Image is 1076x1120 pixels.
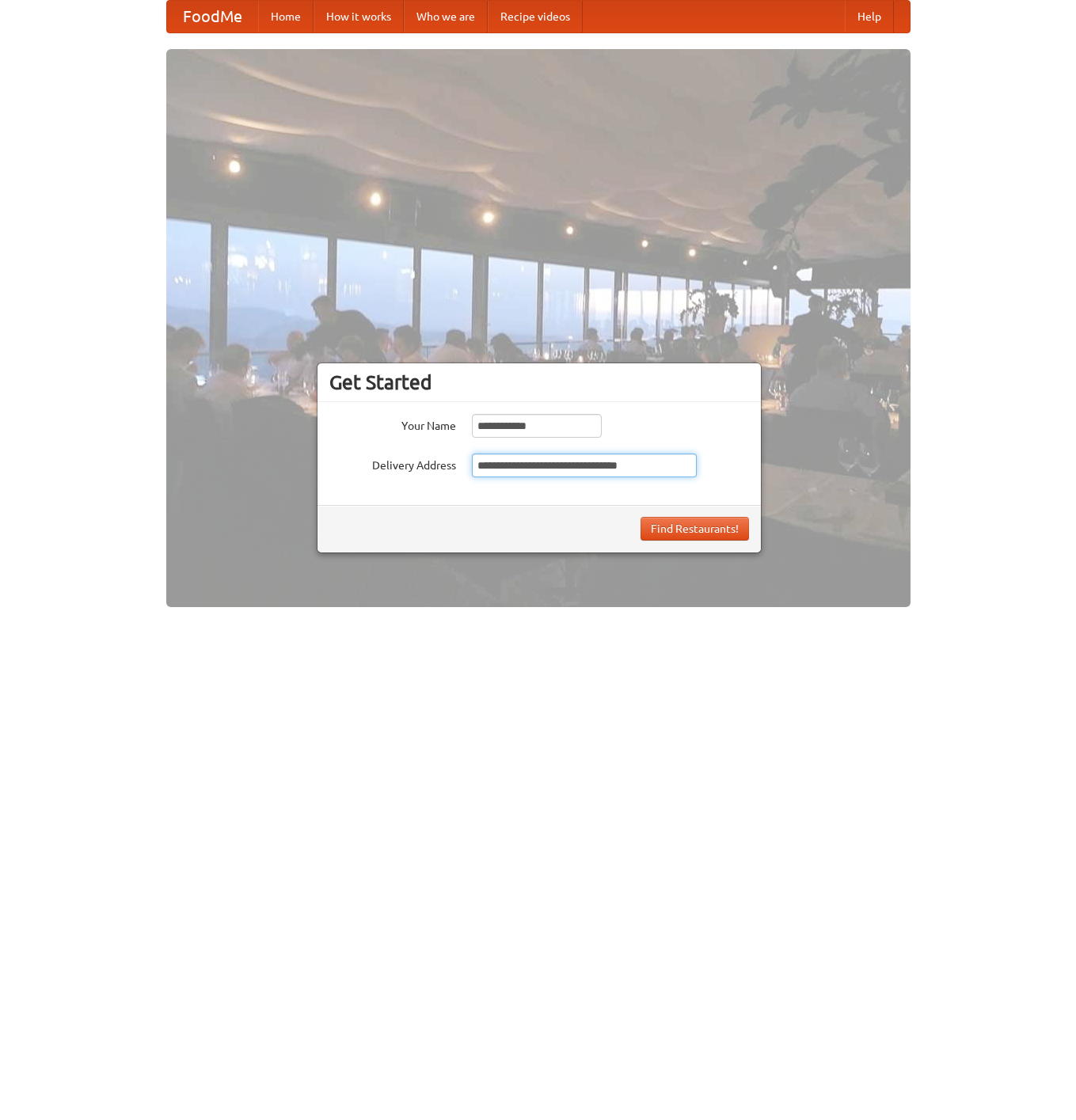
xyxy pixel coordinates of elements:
a: Who we are [404,1,488,32]
a: Home [258,1,314,32]
a: Recipe videos [488,1,583,32]
label: Your Name [329,414,456,434]
label: Delivery Address [329,454,456,473]
button: Find Restaurants! [641,517,749,541]
a: How it works [314,1,404,32]
a: Help [845,1,894,32]
a: FoodMe [167,1,258,32]
h3: Get Started [329,370,749,394]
